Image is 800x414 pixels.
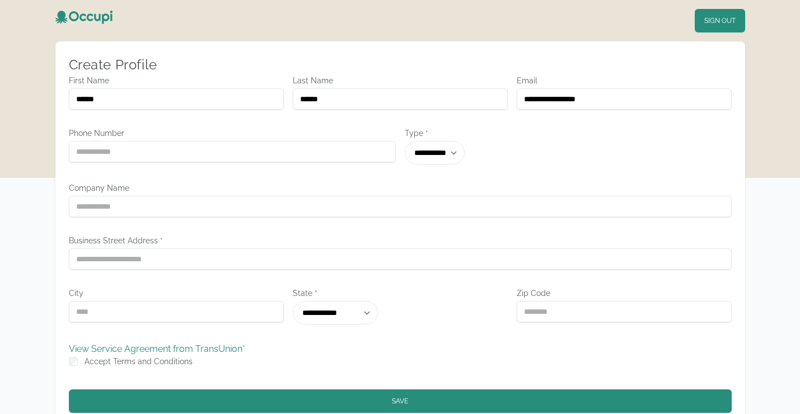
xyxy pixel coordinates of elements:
label: Phone Number [69,128,396,139]
label: Company Name [69,182,732,194]
label: Business Street Address * [69,235,732,246]
span: Create Profile [69,57,157,73]
label: City [69,288,284,299]
button: Save [69,389,732,413]
label: Accept Terms and Conditions [85,357,193,366]
a: View Service Agreement from TransUnion* [69,344,245,354]
label: Email [517,75,732,86]
button: Sign Out [695,9,745,32]
label: First Name [69,75,284,86]
label: Last Name [293,75,508,86]
label: Zip Code [517,288,732,299]
label: Type * [405,128,564,139]
label: State * [293,288,508,299]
